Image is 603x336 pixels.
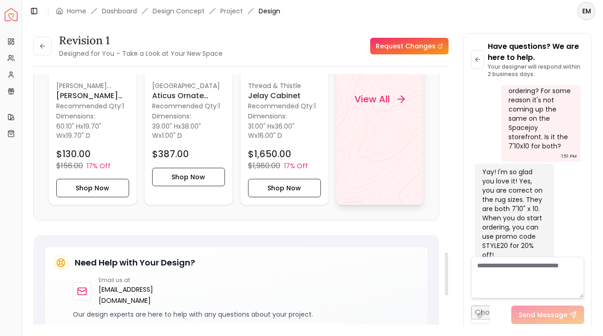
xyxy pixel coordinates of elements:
[152,122,225,140] p: x x
[56,147,91,160] h4: $130.00
[56,101,129,111] p: Recommended Qty: 1
[577,2,596,20] button: EM
[102,6,137,16] a: Dashboard
[5,8,18,21] a: Spacejoy
[259,6,280,16] span: Design
[152,81,225,90] p: [GEOGRAPHIC_DATA]
[56,122,129,140] p: x x
[153,6,205,16] li: Design Concept
[248,160,280,171] p: $1,980.00
[56,122,80,131] span: 60.10" H
[5,8,18,21] img: Spacejoy Logo
[162,131,182,140] span: 1.00" D
[56,81,129,90] p: [PERSON_NAME] Studios
[152,101,225,111] p: Recommended Qty: 1
[59,33,223,48] h3: Revision 1
[152,90,225,101] h6: Aticus Ornate Mirror
[56,90,129,101] h6: [PERSON_NAME] Dome Floor Lamp - Brass
[56,6,280,16] nav: breadcrumb
[508,59,571,151] div: Can you please confirm which rug sizes we are ordering? For some reason it's not coming up the sa...
[355,93,390,106] h4: View All
[248,81,321,90] p: Thread & Thistle
[248,101,321,111] p: Recommended Qty: 1
[578,3,595,19] span: EM
[59,49,223,58] small: Designed for You – Take a Look at Your New Space
[248,111,287,122] p: Dimensions:
[152,122,201,140] span: 38.00" W
[152,122,178,131] span: 39.00" H
[66,131,90,140] span: 19.70" D
[75,256,195,269] h5: Need Help with Your Design?
[248,122,321,140] p: x x
[99,284,153,306] a: [EMAIL_ADDRESS][DOMAIN_NAME]
[488,63,584,78] p: Your designer will respond within 2 business days.
[248,122,295,140] span: 36.00" W
[220,6,243,16] a: Project
[248,90,321,101] h6: Jelay Cabinet
[258,131,282,140] span: 16.00" D
[67,6,86,16] a: Home
[482,167,545,296] div: Yay! I'm so glad you love it! Yes, you are correct on the rug sizes. They are both 7'10" x 10. Wh...
[284,161,308,171] p: 17% Off
[152,168,225,186] button: Shop Now
[370,38,449,54] a: Request Changes
[248,147,291,160] h4: $1,650.00
[99,277,153,284] p: Email us at
[248,179,321,197] button: Shop Now
[56,179,129,197] button: Shop Now
[152,111,191,122] p: Dimensions:
[56,160,83,171] p: $156.00
[488,41,584,63] p: Have questions? We are here to help.
[56,122,101,140] span: 19.70" W
[248,122,272,131] span: 31.00" H
[73,310,420,319] p: Our design experts are here to help with any questions about your project.
[56,111,95,122] p: Dimensions:
[87,161,111,171] p: 17% Off
[562,152,577,161] div: 1:51 PM
[152,147,189,160] h4: $387.00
